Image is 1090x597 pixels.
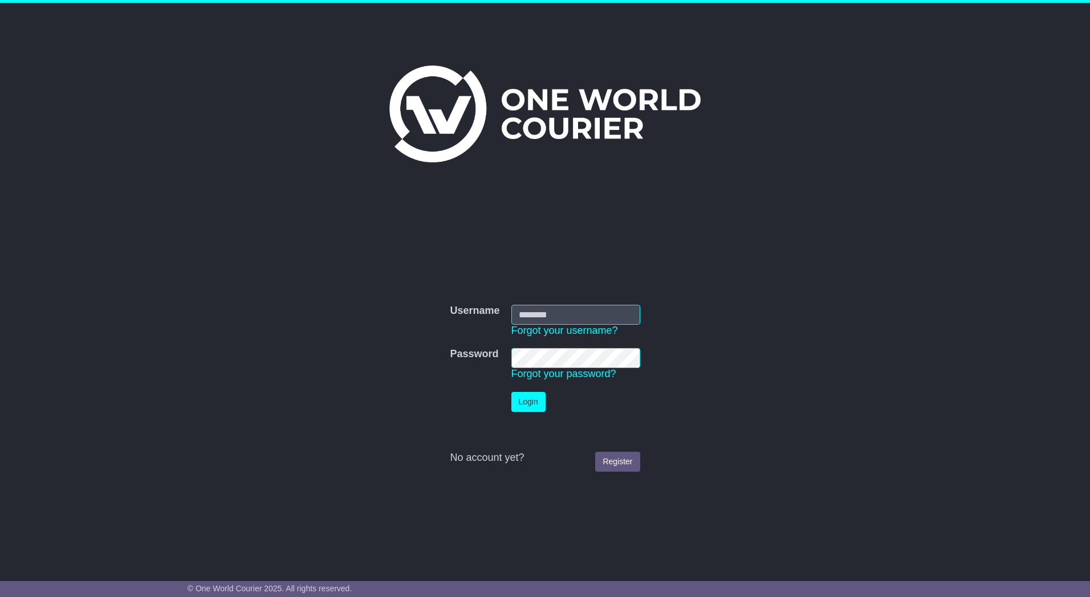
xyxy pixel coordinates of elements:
a: Forgot your password? [511,368,616,379]
a: Register [595,452,640,472]
div: No account yet? [450,452,640,464]
a: Forgot your username? [511,325,618,336]
img: One World [389,66,701,162]
label: Username [450,305,499,317]
label: Password [450,348,498,361]
span: © One World Courier 2025. All rights reserved. [188,584,352,593]
button: Login [511,392,546,412]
